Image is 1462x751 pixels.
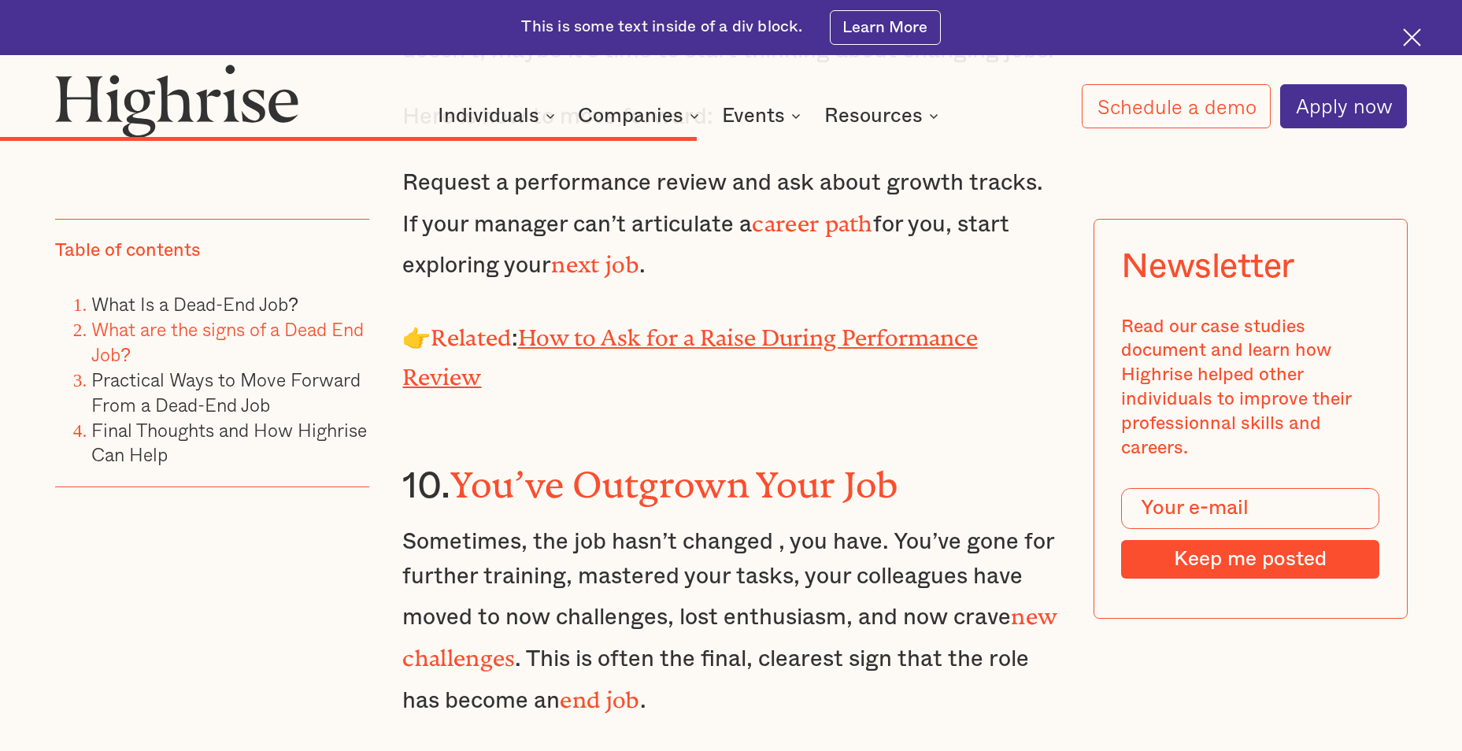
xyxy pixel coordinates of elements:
[402,525,1059,718] p: Sometimes, the job hasn’t changed , you have. You’ve gone for further training, mastered your tas...
[1121,540,1379,579] input: Keep me posted
[438,106,539,125] div: Individuals
[1403,28,1421,46] img: Cross icon
[431,324,511,339] strong: Related
[55,239,201,263] div: Table of contents
[1121,315,1379,461] div: Read our case studies document and learn how Highrise helped other individuals to improve their p...
[402,324,977,379] a: How to Ask for a Raise During Performance Review
[830,10,940,45] a: Learn More
[91,315,364,368] a: What are the signs of a Dead End Job?
[521,17,802,39] div: This is some text inside of a div block.
[824,106,943,125] div: Resources
[402,166,1059,283] p: Request a performance review and ask about growth tracks. If your manager can’t articulate a for ...
[551,251,638,266] strong: next job
[722,106,805,125] div: Events
[450,464,898,487] strong: You’ve Outgrown Your Job
[91,416,367,469] a: Final Thoughts and How Highrise Can Help
[91,365,361,419] a: Practical Ways to Move Forward From a Dead-End Job
[1121,488,1379,579] form: Modal Form
[560,686,639,701] strong: end job
[1121,247,1294,287] div: Newsletter
[1082,84,1271,128] a: Schedule a demo
[578,106,683,125] div: Companies
[1280,84,1408,128] a: Apply now
[402,315,1059,395] p: 👉 :
[824,106,923,125] div: Resources
[91,290,298,318] a: What Is a Dead-End Job?
[402,453,1059,509] h3: 10.
[578,106,704,125] div: Companies
[438,106,560,125] div: Individuals
[1121,488,1379,529] input: Your e-mail
[722,106,785,125] div: Events
[752,210,872,225] strong: career path
[55,64,299,138] img: Highrise logo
